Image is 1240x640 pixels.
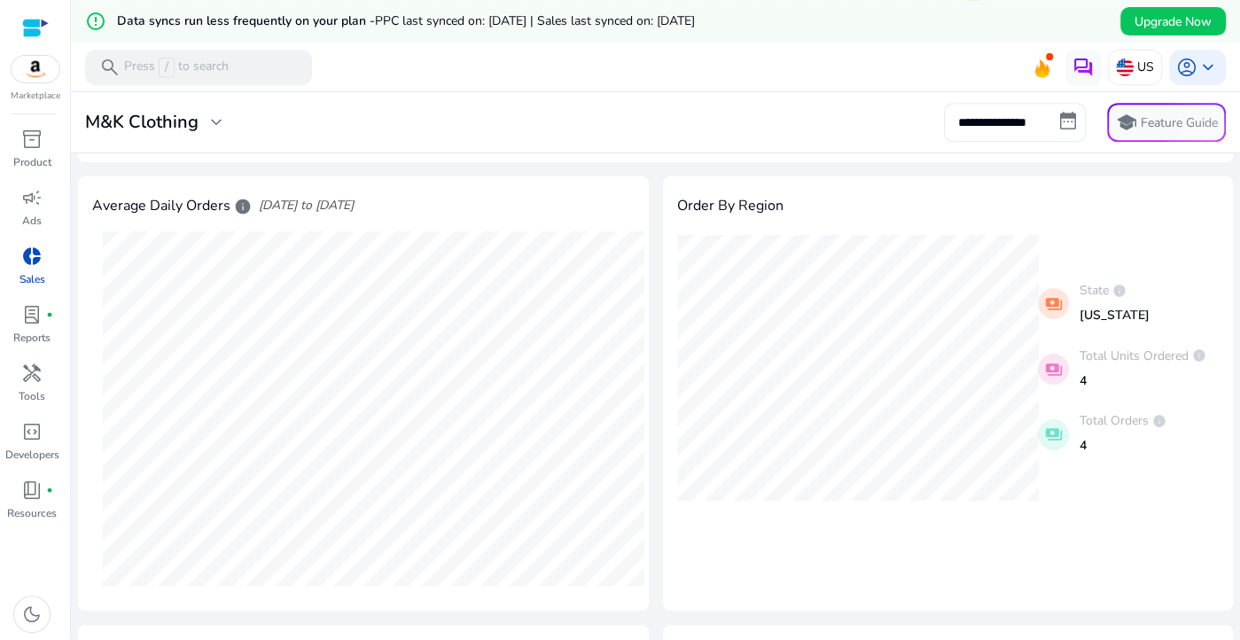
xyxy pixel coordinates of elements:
span: info [1112,284,1127,298]
h3: M&K Clothing [85,112,199,133]
span: handyman [21,363,43,384]
mat-icon: error_outline [85,11,106,32]
img: amazon.svg [12,56,59,82]
p: [US_STATE] [1080,306,1150,324]
span: fiber_manual_record [46,311,53,318]
p: Marketplace [11,90,60,103]
p: State [1080,281,1150,300]
p: Feature Guide [1141,114,1218,132]
p: Ads [22,213,42,229]
span: expand_more [206,112,227,133]
span: dark_mode [21,604,43,625]
p: Total Orders [1080,411,1166,430]
span: Upgrade Now [1135,12,1212,31]
p: 4 [1080,436,1166,455]
span: account_circle [1176,57,1197,78]
mat-icon: payments [1038,288,1069,319]
p: Reports [13,330,51,346]
span: school [1116,112,1137,133]
span: search [99,57,121,78]
span: info [1152,414,1166,428]
p: Developers [5,447,59,463]
span: lab_profile [21,304,43,325]
p: Resources [7,505,57,521]
span: inventory_2 [21,129,43,150]
p: US [1137,51,1154,82]
mat-icon: payments [1038,419,1069,450]
span: keyboard_arrow_down [1197,57,1219,78]
p: Product [13,154,51,170]
span: fiber_manual_record [46,487,53,494]
img: us.svg [1116,59,1134,76]
span: info [234,198,252,215]
button: Upgrade Now [1120,7,1226,35]
p: Total Units Ordered [1080,347,1206,365]
span: campaign [21,187,43,208]
span: PPC last synced on: [DATE] | Sales last synced on: [DATE] [375,12,695,29]
span: book_4 [21,480,43,501]
h4: Order By Region [677,198,784,215]
h4: Average Daily Orders [92,198,252,215]
span: donut_small [21,246,43,267]
mat-icon: payments [1038,354,1069,385]
p: Tools [19,388,45,404]
span: info [1192,348,1206,363]
span: code_blocks [21,421,43,442]
span: [DATE] to [DATE] [259,197,354,215]
span: / [159,58,175,77]
p: Sales [19,271,45,287]
p: Press to search [124,58,229,77]
button: schoolFeature Guide [1107,103,1226,142]
p: 4 [1080,371,1206,390]
h5: Data syncs run less frequently on your plan - [117,14,695,29]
